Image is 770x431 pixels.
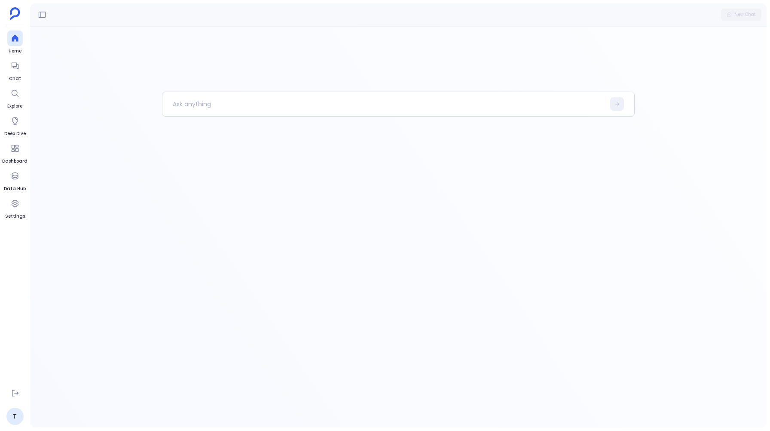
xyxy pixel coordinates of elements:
a: Settings [5,196,25,220]
a: Deep Dive [4,113,26,137]
a: Data Hub [4,168,26,192]
span: Chat [7,75,23,82]
span: Dashboard [2,158,27,165]
span: Deep Dive [4,130,26,137]
span: Data Hub [4,185,26,192]
a: Explore [7,86,23,110]
span: Home [7,48,23,55]
a: Dashboard [2,141,27,165]
img: petavue logo [10,7,20,20]
span: Settings [5,213,25,220]
span: Explore [7,103,23,110]
a: Chat [7,58,23,82]
a: Home [7,31,23,55]
a: T [6,408,24,425]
